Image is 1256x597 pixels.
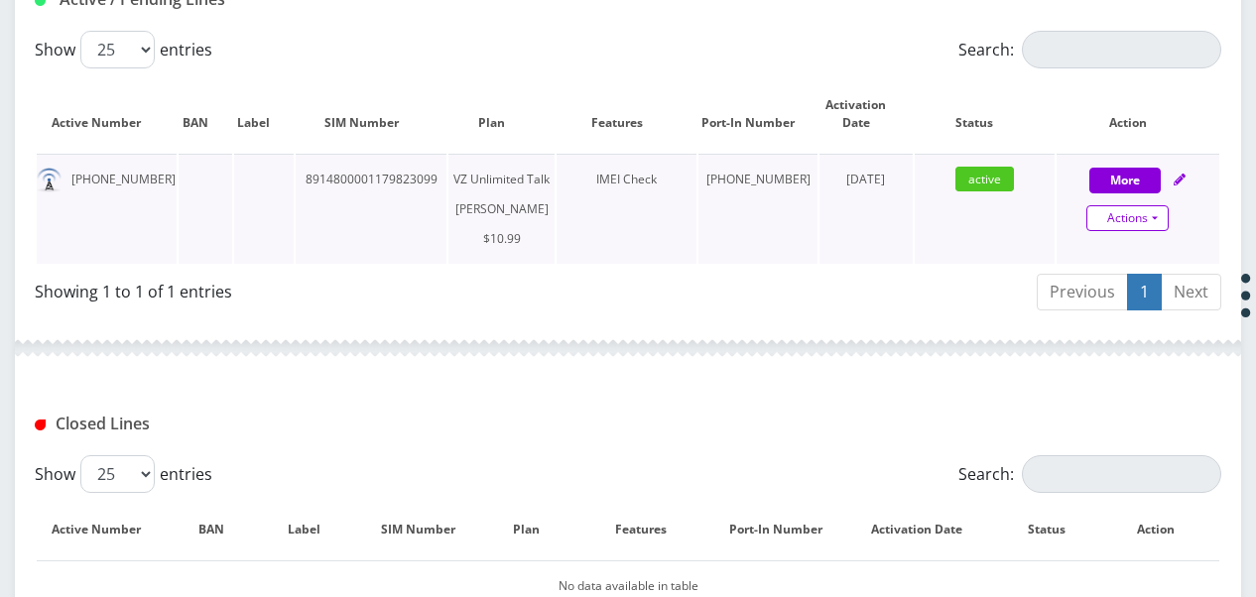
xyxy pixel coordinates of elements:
th: BAN: activate to sort column ascending [179,501,264,558]
select: Showentries [80,31,155,68]
th: Label: activate to sort column ascending [266,501,362,558]
th: Features: activate to sort column ascending [557,76,696,152]
label: Show entries [35,31,212,68]
th: Label: activate to sort column ascending [234,76,295,152]
span: active [955,167,1014,191]
th: Port-In Number: activate to sort column ascending [698,76,817,152]
input: Search: [1022,31,1221,68]
th: BAN: activate to sort column ascending [179,76,232,152]
td: [PHONE_NUMBER] [37,154,177,264]
div: IMEI Check [557,165,696,194]
th: Activation Date: activate to sort column ascending [819,76,913,152]
img: Closed Lines [35,419,46,430]
h1: Closed Lines [35,415,411,433]
th: Action : activate to sort column ascending [1112,501,1219,558]
img: default.png [37,168,62,192]
th: Active Number: activate to sort column ascending [37,76,177,152]
a: Previous [1037,274,1128,310]
td: 8914800001179823099 [296,154,446,264]
th: SIM Number: activate to sort column ascending [364,501,491,558]
td: [PHONE_NUMBER] [698,154,817,264]
th: Active Number: activate to sort column descending [37,501,177,558]
label: Show entries [35,455,212,493]
th: Activation Date: activate to sort column ascending [852,501,1001,558]
td: VZ Unlimited Talk [PERSON_NAME] $10.99 [448,154,555,264]
button: More [1089,168,1161,193]
th: Features: activate to sort column ascending [580,501,720,558]
th: Plan: activate to sort column ascending [448,76,555,152]
th: Port-In Number: activate to sort column ascending [722,501,849,558]
a: Actions [1086,205,1169,231]
input: Search: [1022,455,1221,493]
th: Action: activate to sort column ascending [1057,76,1219,152]
a: Next [1161,274,1221,310]
label: Search: [958,455,1221,493]
th: Status: activate to sort column ascending [915,76,1055,152]
th: Status: activate to sort column ascending [1003,501,1110,558]
th: Plan: activate to sort column ascending [493,501,578,558]
span: [DATE] [846,171,885,187]
div: Showing 1 to 1 of 1 entries [35,272,613,303]
select: Showentries [80,455,155,493]
th: SIM Number: activate to sort column ascending [296,76,446,152]
label: Search: [958,31,1221,68]
a: 1 [1127,274,1162,310]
